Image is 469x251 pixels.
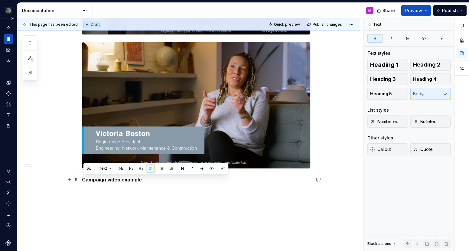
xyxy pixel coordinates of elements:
button: Bulleted [410,116,451,128]
button: Notifications [4,166,13,176]
span: Preview [405,8,422,14]
a: Data sources [4,121,13,131]
a: Home [4,23,13,33]
a: Documentation [4,34,13,44]
span: Callout [370,146,391,152]
span: Heading 2 [413,62,440,68]
div: Block actions [367,240,397,248]
a: Settings [4,199,13,208]
a: Storybook stories [4,110,13,120]
button: Heading 5 [367,88,408,100]
a: Design tokens [4,78,13,87]
span: Numbered [370,119,399,125]
span: Share [383,8,395,14]
button: Heading 2 [410,59,451,71]
button: Expand sidebar [8,14,17,23]
span: Text [99,166,107,171]
a: Assets [4,99,13,109]
span: Bulleted [413,119,437,125]
span: Quick preview [274,22,300,27]
div: List styles [367,107,389,113]
button: Heading 3 [367,73,408,85]
span: Heading 4 [413,76,436,82]
span: Heading 5 [370,91,392,97]
button: Contact support [4,210,13,219]
button: Preview [401,5,431,16]
a: Analytics [4,45,13,55]
a: Invite team [4,188,13,197]
div: M [368,8,371,13]
button: Quote [410,143,451,155]
button: Callout [367,143,408,155]
button: Heading 1 [367,59,408,71]
span: Draft [91,22,100,27]
span: 3 [30,58,34,63]
span: This page has been edited. [29,22,79,27]
div: Block actions [367,241,391,246]
a: Code automation [4,56,13,66]
span: Heading 3 [370,76,396,82]
strong: Campaign video example [82,177,142,183]
img: 3ce36157-9fde-47d2-9eb8-fa8ebb961d3d.png [5,7,12,14]
button: Quick preview [266,20,303,29]
span: Publish changes [313,22,342,27]
button: Search ⌘K [4,177,13,187]
a: Components [4,89,13,98]
button: Numbered [367,116,408,128]
button: Publish changes [305,20,345,29]
button: Publish [433,5,467,16]
span: Publish [442,8,458,14]
span: Heading 1 [370,62,399,68]
button: Text [96,164,115,173]
div: Documentation [22,8,79,14]
button: Share [374,5,399,16]
div: Other styles [367,135,393,141]
svg: Supernova Logo [5,240,11,246]
div: Text styles [367,50,390,56]
img: 8eb2d6d6-ea7d-4255-81bd-6c2fe56b5df0.png [82,42,310,168]
button: Heading 4 [410,73,451,85]
span: Quote [413,146,433,152]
